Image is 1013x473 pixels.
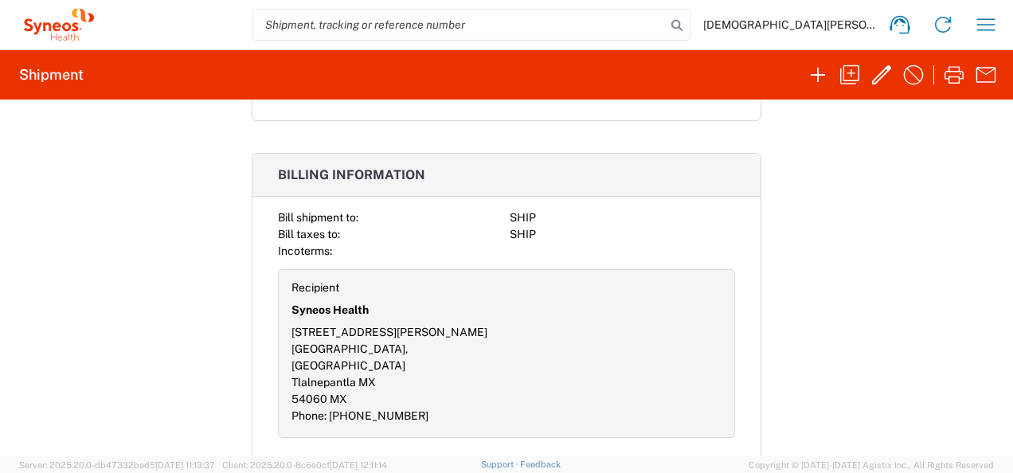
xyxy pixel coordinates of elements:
span: [DATE] 12:11:14 [330,460,387,470]
h2: Shipment [19,65,84,84]
div: Tlalnepantla MX [291,374,503,391]
div: [GEOGRAPHIC_DATA], [GEOGRAPHIC_DATA] [291,341,503,374]
a: Feedback [520,459,561,469]
span: Server: 2025.20.0-db47332bad5 [19,460,215,470]
a: Support [481,459,521,469]
span: [DATE] 11:13:37 [155,460,215,470]
span: [DEMOGRAPHIC_DATA][PERSON_NAME] [703,18,878,32]
div: SHIP [510,226,735,243]
div: SHIP [510,209,735,226]
span: Recipient [291,281,339,294]
div: Phone: [PHONE_NUMBER] [291,408,503,424]
span: Incoterms: [278,244,332,257]
span: Billing information [278,167,425,182]
span: Bill shipment to: [278,211,358,224]
div: 54060 MX [291,391,503,408]
span: Syneos Health [291,302,369,319]
span: Copyright © [DATE]-[DATE] Agistix Inc., All Rights Reserved [749,458,994,472]
span: Client: 2025.20.0-8c6e0cf [222,460,387,470]
div: [STREET_ADDRESS][PERSON_NAME] [291,324,503,341]
input: Shipment, tracking or reference number [253,10,666,40]
span: Bill taxes to: [278,228,340,240]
